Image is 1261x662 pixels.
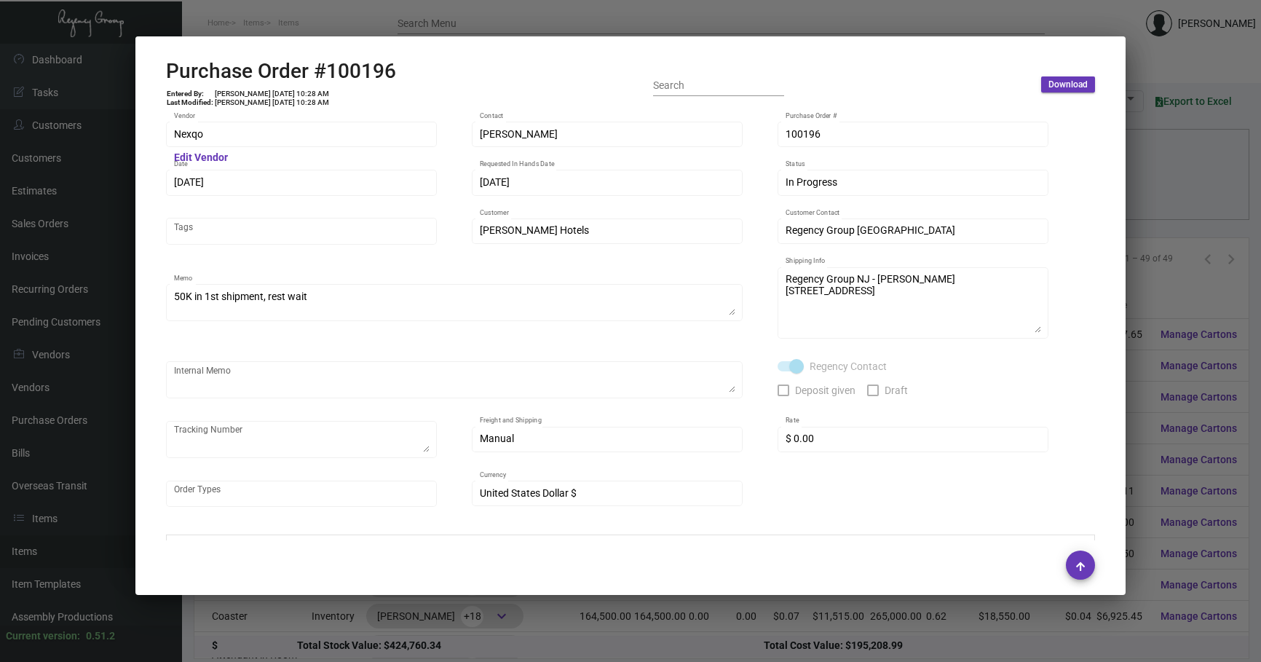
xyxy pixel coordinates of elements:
[885,382,908,399] span: Draft
[6,628,80,644] div: Current version:
[214,90,330,98] td: [PERSON_NAME] [DATE] 10:28 AM
[166,98,214,107] td: Last Modified:
[86,628,115,644] div: 0.51.2
[786,176,837,188] span: In Progress
[810,358,887,375] span: Regency Contact
[1048,79,1088,91] span: Download
[795,382,855,399] span: Deposit given
[166,90,214,98] td: Entered By:
[166,59,396,84] h2: Purchase Order #100196
[480,433,514,444] span: Manual
[174,152,228,164] mat-hint: Edit Vendor
[214,98,330,107] td: [PERSON_NAME] [DATE] 10:28 AM
[1041,76,1095,92] button: Download
[167,535,561,561] th: Field Name
[561,535,830,561] th: Data Type
[830,535,1094,561] th: Value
